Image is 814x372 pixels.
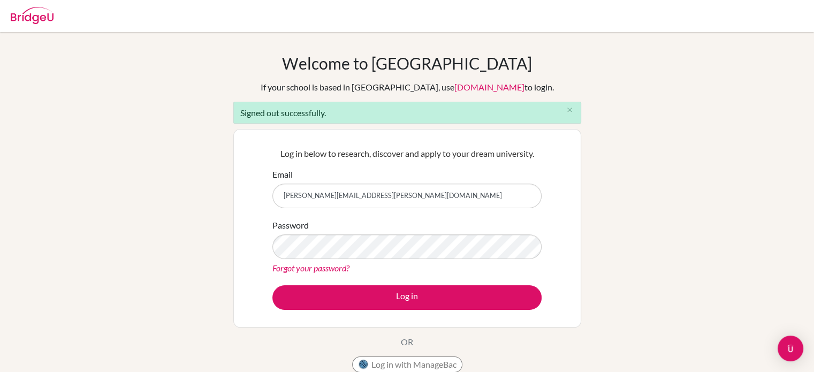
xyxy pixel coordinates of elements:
div: If your school is based in [GEOGRAPHIC_DATA], use to login. [261,81,554,94]
p: OR [401,336,413,348]
div: Signed out successfully. [233,102,581,124]
button: Log in [272,285,542,310]
i: close [566,106,574,114]
p: Log in below to research, discover and apply to your dream university. [272,147,542,160]
a: [DOMAIN_NAME] [454,82,524,92]
img: Bridge-U [11,7,54,24]
label: Email [272,168,293,181]
label: Password [272,219,309,232]
a: Forgot your password? [272,263,349,273]
button: Close [559,102,581,118]
div: Open Intercom Messenger [778,336,803,361]
h1: Welcome to [GEOGRAPHIC_DATA] [282,54,532,73]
